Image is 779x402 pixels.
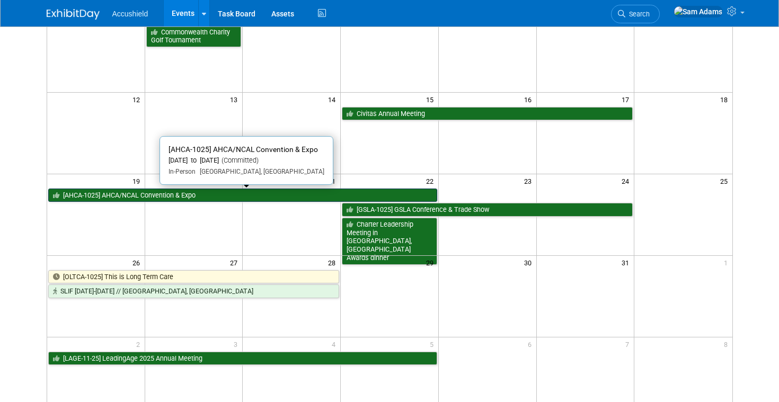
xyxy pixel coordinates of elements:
span: 5 [429,337,438,351]
a: SLIF [DATE]-[DATE] // [GEOGRAPHIC_DATA], [GEOGRAPHIC_DATA] [48,284,340,298]
span: 15 [425,93,438,106]
span: 30 [523,256,536,269]
span: 29 [425,256,438,269]
a: [AHCA-1025] AHCA/NCAL Convention & Expo [48,189,437,202]
span: 6 [527,337,536,351]
a: [GSLA-1025] GSLA Conference & Trade Show [342,203,633,217]
span: (Committed) [219,156,259,164]
a: Charter Leadership Meeting in [GEOGRAPHIC_DATA], [GEOGRAPHIC_DATA] Awards dinner [342,218,437,265]
span: 23 [523,174,536,187]
a: [OLTCA-1025] This is Long Term Care [48,270,340,284]
img: Sam Adams [674,6,723,17]
span: 4 [331,337,340,351]
span: 8 [723,337,732,351]
span: In-Person [169,168,196,175]
span: 13 [229,93,242,106]
span: 18 [719,93,732,106]
span: Accushield [112,10,148,18]
span: 25 [719,174,732,187]
a: Civitas Annual Meeting [342,107,633,121]
a: [LAGE-11-25] LeadingAge 2025 Annual Meeting [48,352,437,365]
span: [AHCA-1025] AHCA/NCAL Convention & Expo [169,145,318,154]
span: 28 [327,256,340,269]
span: 12 [131,93,145,106]
a: Search [611,5,660,23]
span: 16 [523,93,536,106]
span: Search [625,10,650,18]
span: 2 [135,337,145,351]
img: ExhibitDay [47,9,100,20]
span: 17 [621,93,634,106]
span: 19 [131,174,145,187]
span: [GEOGRAPHIC_DATA], [GEOGRAPHIC_DATA] [196,168,324,175]
span: 24 [621,174,634,187]
span: 3 [233,337,242,351]
span: 27 [229,256,242,269]
a: Commonwealth Charity Golf Tournament [146,25,242,47]
span: 26 [131,256,145,269]
span: 14 [327,93,340,106]
span: 21 [327,174,340,187]
span: 31 [621,256,634,269]
span: 22 [425,174,438,187]
span: 7 [624,337,634,351]
span: 1 [723,256,732,269]
div: [DATE] to [DATE] [169,156,324,165]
